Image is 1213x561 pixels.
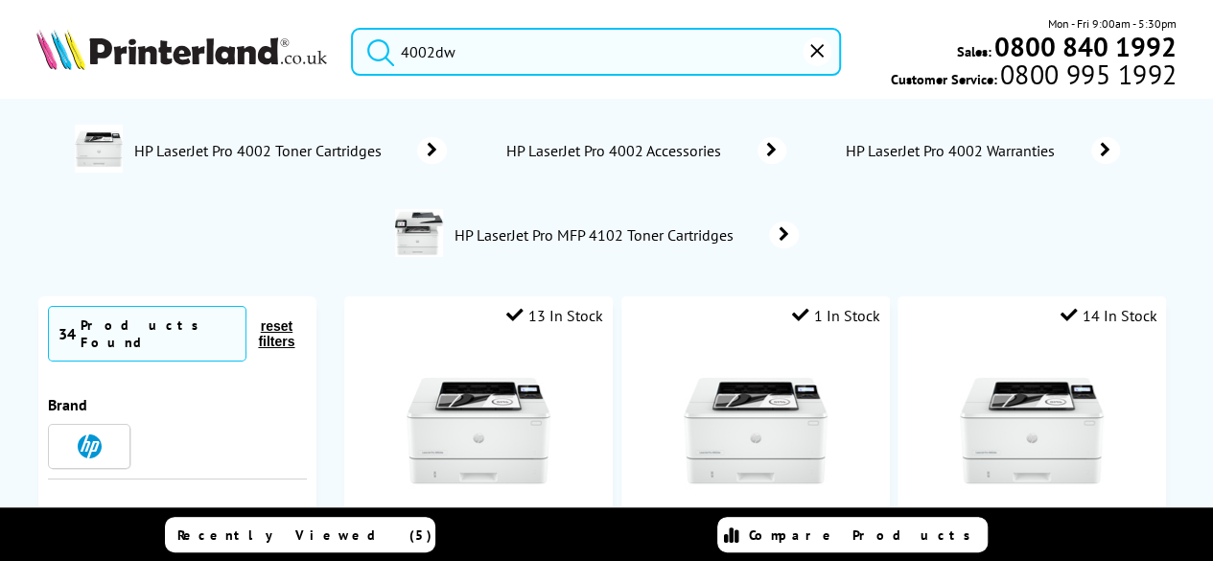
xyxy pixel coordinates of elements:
div: 13 In Stock [506,306,603,325]
img: HP-LJPMFP4102-DeptImage.jpg [395,209,443,257]
img: HP-LaserJetPro-4002dw-Front-Small.jpg [960,359,1104,503]
img: HP-LaserJetPro-4002dw-Front-Small.jpg [684,359,828,503]
a: Printerland Logo [36,29,327,74]
span: Recently Viewed (5) [177,526,432,544]
span: HP LaserJet Pro 4002 Toner Cartridges [132,141,389,160]
a: 0800 840 1992 [991,37,1177,56]
a: Recently Viewed (5) [165,517,435,552]
span: HP LaserJet Pro 4002 Accessories [504,141,729,160]
img: Printerland Logo [36,29,327,70]
a: HP LaserJet Pro MFP 4102 Toner Cartridges [453,209,799,261]
img: HP [78,434,102,458]
span: Mon - Fri 9:00am - 5:30pm [1048,14,1177,33]
span: Customer Service: [891,65,1177,88]
div: Products Found [81,316,236,351]
span: Category [48,503,108,523]
a: Compare Products [717,517,988,552]
a: HP LaserJet Pro 4002 Accessories [504,137,786,164]
b: 0800 840 1992 [994,29,1177,64]
div: 1 In Stock [792,306,880,325]
a: HP LaserJet Pro 4002 Warranties [844,137,1120,164]
img: 2Z605E-deptimage.jpg [75,125,123,173]
input: Search p [351,28,841,76]
button: reset filters [246,317,307,350]
span: Compare Products [749,526,981,544]
img: HP-LaserJetPro-4002dw-Front-Small.jpg [407,359,550,503]
a: HP LaserJet Pro 4002 Toner Cartridges [132,125,447,176]
span: Sales: [957,42,991,60]
div: 14 In Stock [1060,306,1156,325]
span: HP LaserJet Pro 4002 Warranties [844,141,1062,160]
span: Brand [48,395,87,414]
span: HP LaserJet Pro MFP 4102 Toner Cartridges [453,225,740,245]
span: 0800 995 1992 [997,65,1177,83]
span: 34 [58,324,76,343]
